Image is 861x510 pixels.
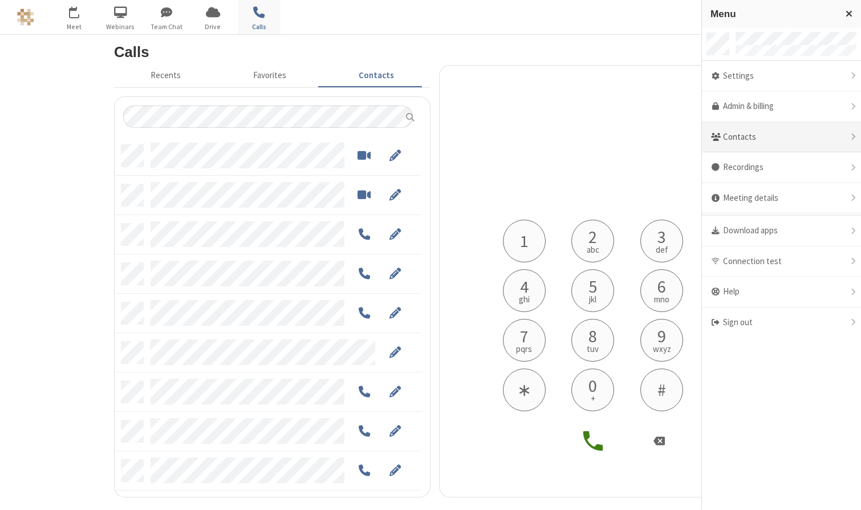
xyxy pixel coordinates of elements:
[384,188,406,202] button: Edit
[77,6,84,15] div: 1
[657,381,666,398] span: #
[588,327,597,345] span: 8
[702,183,861,214] div: Meeting details
[99,22,142,32] span: Webinars
[217,65,322,87] button: Favorites
[588,377,597,394] span: 0
[353,384,375,399] button: Call by phone
[17,9,34,26] img: Pet Store NEW
[353,424,375,438] button: Call by phone
[589,295,596,303] span: jkl
[702,246,861,277] div: Connection test
[384,463,406,477] button: Edit
[384,266,406,281] button: Edit
[384,227,406,241] button: Edit
[520,232,529,249] span: 1
[832,480,852,502] iframe: Chat
[640,269,683,312] button: 6mno
[588,278,597,295] span: 5
[657,278,666,295] span: 6
[353,227,375,241] button: Call by phone
[384,384,406,399] button: Edit
[571,220,614,262] button: 2abc
[503,269,546,312] button: 4ghi
[656,245,668,254] span: def
[503,220,546,262] button: 1
[657,228,666,245] span: 3
[192,22,234,32] span: Drive
[710,9,835,19] h3: Menu
[115,136,421,497] div: grid
[238,22,281,32] span: Calls
[571,269,614,312] button: 5jkl
[702,61,861,92] div: Settings
[588,228,597,245] span: 2
[53,22,96,32] span: Meet
[384,424,406,438] button: Edit
[702,216,861,246] div: Download apps
[654,295,669,303] span: mno
[702,277,861,307] div: Help
[517,381,531,398] span: ∗
[353,266,375,281] button: Call by phone
[702,122,861,153] div: Contacts
[640,369,683,411] button: #
[587,245,599,254] span: abc
[353,148,375,163] button: Start a video meeting
[503,369,546,411] button: ∗
[571,369,614,411] button: 0+
[493,183,693,220] h4: Phone number
[702,307,861,338] div: Sign out
[114,65,217,87] button: Recents
[114,44,747,60] h3: Calls
[520,278,529,295] span: 4
[353,463,375,477] button: Call by phone
[591,394,595,403] span: +
[587,345,599,353] span: tuv
[353,188,375,202] button: Start a video meeting
[657,327,666,345] span: 9
[571,319,614,362] button: 8tuv
[640,319,683,362] button: 9wxyz
[384,306,406,320] button: Edit
[702,152,861,183] div: Recordings
[145,22,188,32] span: Team Chat
[384,345,406,359] button: Edit
[640,220,683,262] button: 3def
[516,345,532,353] span: pqrs
[384,148,406,163] button: Edit
[353,306,375,320] button: Call by phone
[323,65,431,87] button: Contacts
[519,295,530,303] span: ghi
[653,345,671,353] span: wxyz
[520,327,529,345] span: 7
[702,91,861,122] a: Admin & billing
[503,319,546,362] button: 7pqrs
